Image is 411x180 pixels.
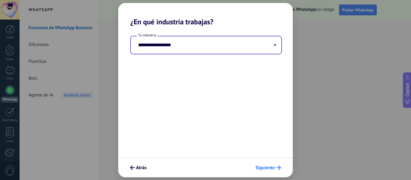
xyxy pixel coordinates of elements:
[136,166,147,170] span: Atrás
[137,33,157,38] span: Tu industria
[118,3,293,26] h2: ¿En qué industria trabajas?
[255,166,275,170] span: Siguiente
[253,163,284,173] button: Siguiente
[127,163,149,173] button: Atrás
